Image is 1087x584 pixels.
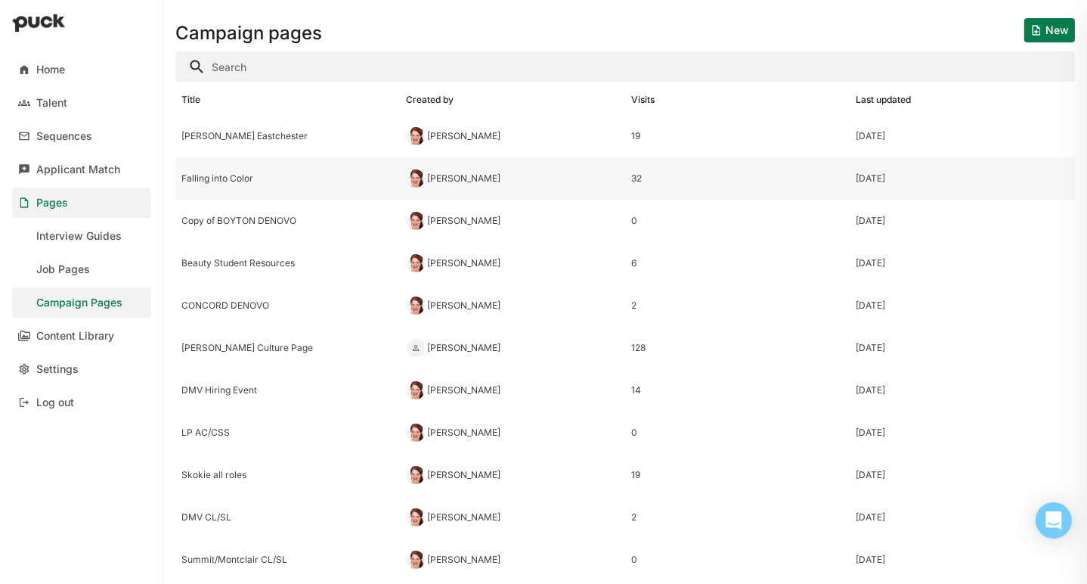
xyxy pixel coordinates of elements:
[856,470,886,480] div: [DATE]
[36,163,120,176] div: Applicant Match
[12,287,151,318] a: Campaign Pages
[181,512,395,523] div: DMV CL/SL
[631,385,844,396] div: 14
[856,300,886,311] div: [DATE]
[428,258,501,269] div: [PERSON_NAME]
[428,216,501,226] div: [PERSON_NAME]
[428,385,501,396] div: [PERSON_NAME]
[631,554,844,565] div: 0
[856,512,886,523] div: [DATE]
[1024,18,1075,42] button: New
[12,88,151,118] a: Talent
[407,95,454,105] div: Created by
[631,343,844,353] div: 128
[181,554,395,565] div: Summit/Montclair CL/SL
[36,197,68,210] div: Pages
[1036,502,1072,539] div: Open Intercom Messenger
[856,95,912,105] div: Last updated
[428,427,501,438] div: [PERSON_NAME]
[631,258,844,269] div: 6
[36,97,67,110] div: Talent
[12,321,151,351] a: Content Library
[856,173,886,184] div: [DATE]
[36,396,74,409] div: Log out
[181,300,395,311] div: CONCORD DENOVO
[181,385,395,396] div: DMV Hiring Event
[631,216,844,226] div: 0
[631,131,844,141] div: 19
[631,300,844,311] div: 2
[181,343,395,353] div: [PERSON_NAME] Culture Page
[36,130,92,143] div: Sequences
[631,95,655,105] div: Visits
[36,64,65,76] div: Home
[428,300,501,311] div: [PERSON_NAME]
[175,24,322,42] h1: Campaign pages
[36,297,122,309] div: Campaign Pages
[428,512,501,523] div: [PERSON_NAME]
[631,470,844,480] div: 19
[181,470,395,480] div: Skokie all roles
[856,385,886,396] div: [DATE]
[428,131,501,141] div: [PERSON_NAME]
[12,121,151,151] a: Sequences
[428,343,501,353] div: [PERSON_NAME]
[856,258,886,269] div: [DATE]
[428,173,501,184] div: [PERSON_NAME]
[12,221,151,251] a: Interview Guides
[856,343,886,353] div: [DATE]
[428,554,501,565] div: [PERSON_NAME]
[856,427,886,438] div: [DATE]
[36,363,79,376] div: Settings
[12,188,151,218] a: Pages
[181,427,395,438] div: LP AC/CSS
[36,330,114,343] div: Content Library
[181,95,200,105] div: Title
[12,254,151,284] a: Job Pages
[175,51,1075,82] input: Search
[428,470,501,480] div: [PERSON_NAME]
[36,263,90,276] div: Job Pages
[181,131,395,141] div: [PERSON_NAME] Eastchester
[631,173,844,184] div: 32
[856,216,886,226] div: [DATE]
[631,427,844,438] div: 0
[181,173,395,184] div: Falling into Color
[181,258,395,269] div: Beauty Student Resources
[631,512,844,523] div: 2
[856,131,886,141] div: [DATE]
[36,230,122,243] div: Interview Guides
[856,554,886,565] div: [DATE]
[12,54,151,85] a: Home
[12,354,151,384] a: Settings
[12,154,151,185] a: Applicant Match
[181,216,395,226] div: Copy of BOYTON DENOVO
